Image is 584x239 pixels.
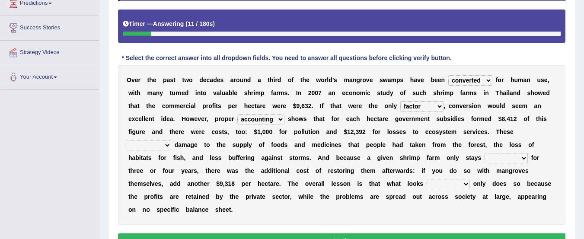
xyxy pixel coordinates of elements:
b: p [215,115,219,122]
b: . [312,102,313,109]
b: 0 [311,89,315,96]
b: g [356,76,360,83]
b: s [303,115,307,122]
b: s [527,89,531,96]
b: h [499,89,503,96]
b: e [203,76,207,83]
b: e [201,115,204,122]
b: 0 [315,89,318,96]
b: r [234,76,236,83]
b: s [380,76,383,83]
b: o [295,115,299,122]
b: a [257,102,260,109]
b: p [261,89,265,96]
b: $ [293,102,297,109]
b: e [544,76,548,83]
b: o [473,102,477,109]
b: n [477,102,481,109]
b: n [178,89,182,96]
b: a [191,102,194,109]
b: h [270,76,274,83]
b: n [197,89,201,96]
b: n [388,102,392,109]
b: s [512,102,515,109]
b: r [183,102,185,109]
b: w [299,115,303,122]
b: e [463,102,466,109]
b: , [207,115,208,122]
b: h [291,115,295,122]
b: i [189,102,191,109]
b: i [195,89,197,96]
b: m [468,89,473,96]
b: s [220,76,223,83]
b: a [170,115,173,122]
b: y [390,89,393,96]
b: l [194,102,196,109]
div: * Select the correct answer into all dropdown fields. You need to answer all questions before cli... [118,54,455,63]
b: v [460,102,463,109]
b: m [344,76,349,83]
h5: Timer — [123,21,215,27]
b: o [189,76,193,83]
b: ) [213,20,215,27]
b: r [276,89,278,96]
b: w [383,76,388,83]
b: m [175,102,180,109]
b: e [180,102,183,109]
b: o [452,102,456,109]
b: o [236,76,240,83]
a: Success Stories [0,16,99,38]
b: h [302,76,306,83]
b: l [508,89,510,96]
b: I [320,102,322,109]
b: t [330,102,332,109]
b: b [431,76,434,83]
b: d [517,89,520,96]
b: t [182,76,184,83]
b: O [127,76,131,83]
b: h [423,89,427,96]
b: t [216,102,218,109]
b: e [262,102,266,109]
b: a [210,76,213,83]
b: r [138,76,140,83]
b: n [156,89,160,96]
b: h [371,102,375,109]
b: n [537,102,541,109]
b: e [434,76,438,83]
b: r [235,102,237,109]
b: h [131,102,134,109]
b: h [137,89,140,96]
b: s [288,115,291,122]
b: n [352,89,356,96]
b: r [360,76,362,83]
b: n [456,102,460,109]
b: o [221,115,225,122]
b: c [419,89,423,96]
b: u [416,89,420,96]
b: h [530,89,534,96]
b: s [400,76,404,83]
b: o [385,102,389,109]
b: u [514,76,518,83]
b: w [190,115,195,122]
b: r [356,102,358,109]
b: e [421,76,424,83]
b: m [444,89,450,96]
b: n [485,89,489,96]
b: c [162,102,166,109]
b: s [284,89,287,96]
b: e [228,115,232,122]
b: r [232,115,234,122]
b: 11 / 180s [188,20,213,27]
b: n [527,76,530,83]
b: a [217,89,220,96]
b: d [213,76,217,83]
b: h [149,76,153,83]
b: d [278,76,281,83]
b: n [353,76,357,83]
b: m [522,102,527,109]
b: 6 [301,102,305,109]
b: u [172,89,176,96]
